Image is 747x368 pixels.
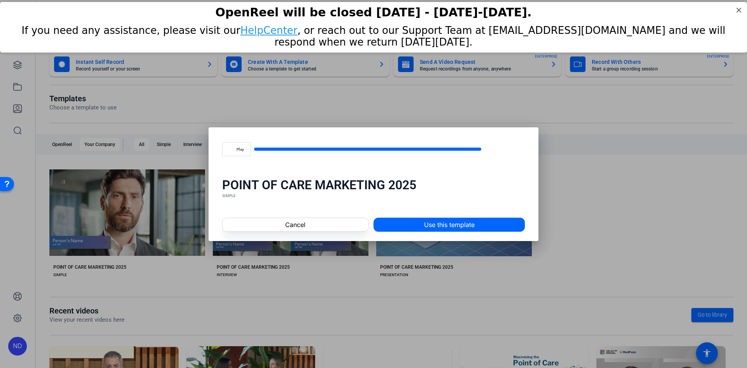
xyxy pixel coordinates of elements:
span: If you need any assistance, please visit our , or reach out to our Support Team at [EMAIL_ADDRESS... [22,23,726,46]
button: Mute [484,140,503,158]
button: Cancel [222,218,369,232]
div: POINT OF CARE MARKETING 2025 [222,177,525,193]
span: Play [237,147,244,152]
button: Play [222,142,251,156]
a: HelpCenter [240,23,298,34]
div: OpenReel will be closed [DATE] - [DATE]-[DATE]. [10,4,737,17]
span: Use this template [424,220,475,229]
span: Cancel [285,220,305,229]
button: Fullscreen [506,140,525,158]
button: Use this template [373,218,525,232]
div: SIMPLE [222,193,525,199]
